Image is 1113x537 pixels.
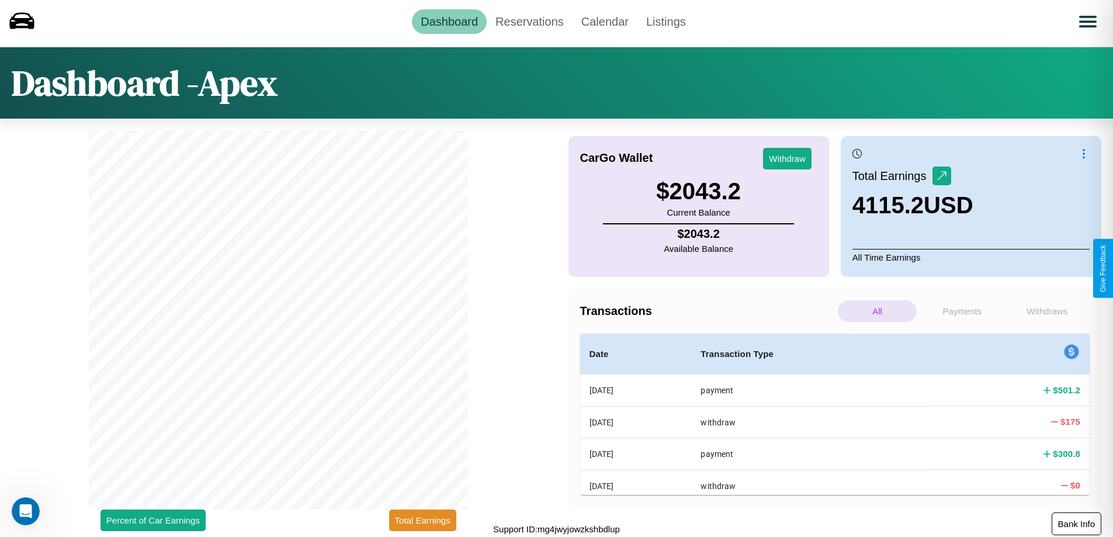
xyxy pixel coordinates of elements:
a: Reservations [487,9,573,34]
p: Withdraws [1008,300,1087,322]
th: [DATE] [580,406,692,438]
p: All [838,300,917,322]
a: Dashboard [412,9,487,34]
h4: Transactions [580,304,835,318]
button: Total Earnings [389,510,456,531]
p: Support ID: mg4jwyjowzkshbdlup [493,521,620,537]
h4: Date [590,347,682,361]
h4: $ 2043.2 [664,227,733,241]
div: Give Feedback [1099,245,1107,292]
p: Current Balance [656,205,741,220]
th: [DATE] [580,438,692,470]
p: Total Earnings [852,165,932,186]
th: withdraw [691,406,928,438]
p: All Time Earnings [852,249,1090,265]
h4: CarGo Wallet [580,151,653,165]
h4: Transaction Type [701,347,918,361]
p: Payments [923,300,1001,322]
a: Listings [637,9,695,34]
button: Withdraw [763,148,812,169]
th: payment [691,438,928,470]
button: Open menu [1072,5,1104,38]
th: withdraw [691,470,928,501]
h4: $ 501.2 [1053,384,1080,396]
th: [DATE] [580,470,692,501]
h4: $ 300.8 [1053,448,1080,460]
h3: $ 2043.2 [656,178,741,205]
a: Calendar [573,9,637,34]
th: [DATE] [580,375,692,407]
h3: 4115.2 USD [852,192,973,219]
button: Bank Info [1052,512,1101,535]
button: Percent of Car Earnings [100,510,206,531]
iframe: Intercom live chat [12,497,40,525]
h1: Dashboard - Apex [12,59,278,107]
h4: $ 175 [1060,415,1080,428]
p: Available Balance [664,241,733,257]
h4: $ 0 [1070,479,1080,491]
th: payment [691,375,928,407]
